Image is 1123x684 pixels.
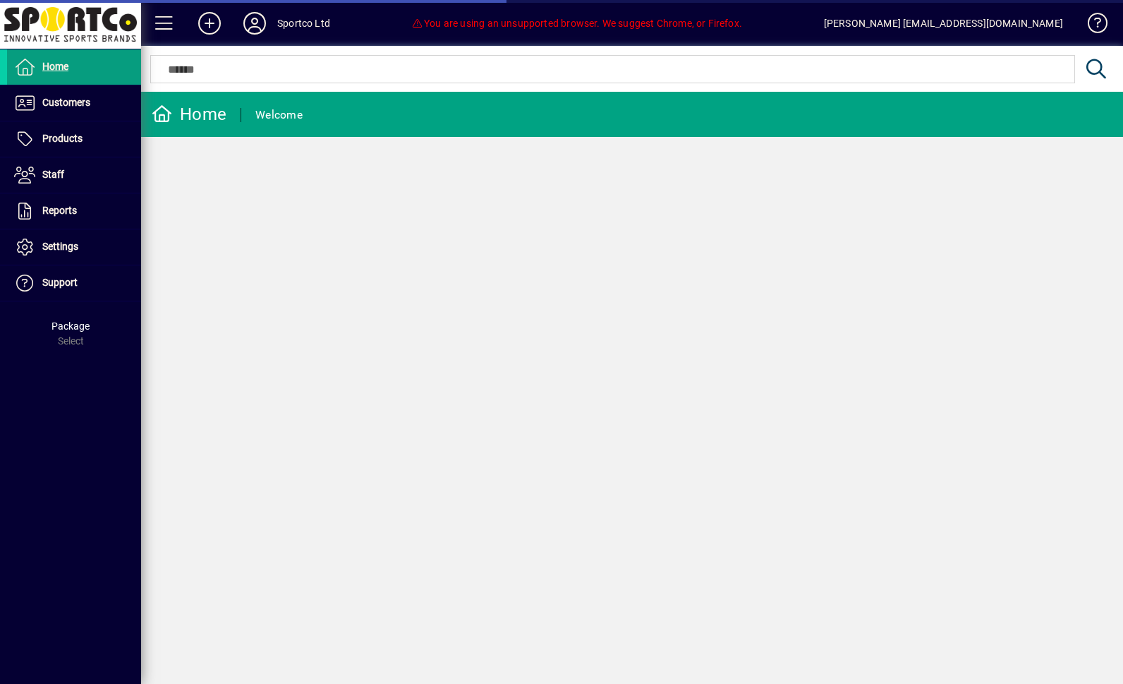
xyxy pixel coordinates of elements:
[277,12,330,35] div: Sportco Ltd
[42,241,78,252] span: Settings
[7,85,141,121] a: Customers
[42,133,83,144] span: Products
[42,205,77,216] span: Reports
[7,229,141,265] a: Settings
[42,277,78,288] span: Support
[7,157,141,193] a: Staff
[1077,3,1105,49] a: Knowledge Base
[824,12,1063,35] div: [PERSON_NAME] [EMAIL_ADDRESS][DOMAIN_NAME]
[412,18,742,29] span: You are using an unsupported browser. We suggest Chrome, or Firefox.
[42,97,90,108] span: Customers
[42,169,64,180] span: Staff
[7,265,141,301] a: Support
[51,320,90,332] span: Package
[152,103,226,126] div: Home
[187,11,232,36] button: Add
[7,193,141,229] a: Reports
[255,104,303,126] div: Welcome
[7,121,141,157] a: Products
[232,11,277,36] button: Profile
[42,61,68,72] span: Home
